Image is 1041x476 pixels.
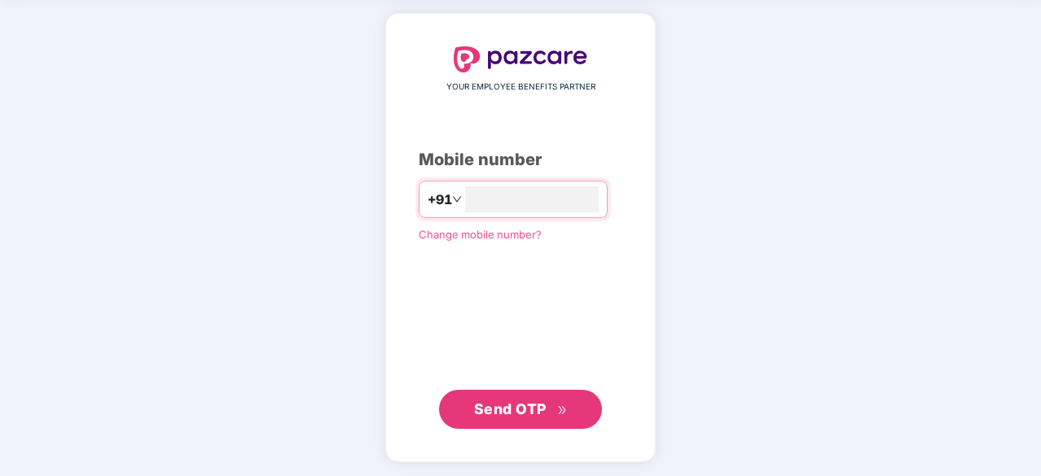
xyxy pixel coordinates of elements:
[446,81,595,94] span: YOUR EMPLOYEE BENEFITS PARTNER
[454,46,587,72] img: logo
[557,405,568,416] span: double-right
[419,228,542,241] a: Change mobile number?
[428,190,452,210] span: +91
[419,147,622,172] div: Mobile number
[474,400,547,417] span: Send OTP
[439,390,602,429] button: Send OTPdouble-right
[452,194,462,204] span: down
